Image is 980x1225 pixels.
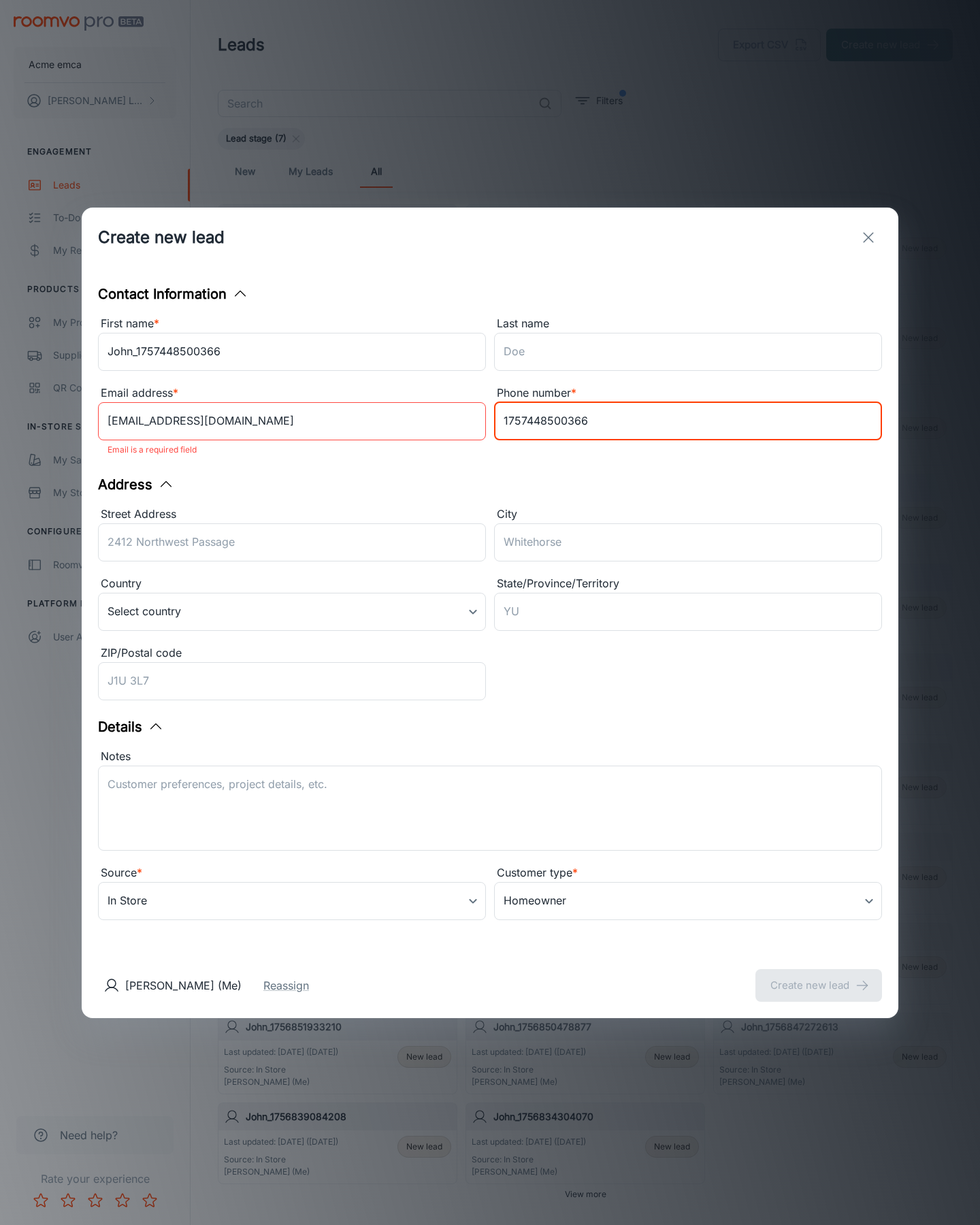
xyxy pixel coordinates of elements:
div: In Store [98,882,486,920]
input: Whitehorse [494,523,882,561]
button: Address [98,474,174,495]
div: Notes [98,748,882,766]
div: ZIP/Postal code [98,644,486,662]
input: YU [494,593,882,631]
input: Doe [494,333,882,371]
div: Customer type [494,864,882,882]
input: 2412 Northwest Passage [98,523,486,561]
h1: Create new lead [98,225,225,250]
div: City [494,506,882,523]
button: Reassign [263,977,309,994]
button: Details [98,717,164,737]
div: Street Address [98,506,486,523]
button: exit [855,224,882,251]
div: Phone number [494,385,882,402]
input: +1 439-123-4567 [494,402,882,440]
div: Select country [98,593,486,631]
div: Homeowner [494,882,882,920]
div: Country [98,575,486,593]
button: Contact Information [98,284,248,304]
p: [PERSON_NAME] (Me) [125,977,242,994]
div: First name [98,315,486,333]
div: State/Province/Territory [494,575,882,593]
div: Source [98,864,486,882]
input: J1U 3L7 [98,662,486,700]
div: Last name [494,315,882,333]
input: myname@example.com [98,402,486,440]
input: John [98,333,486,371]
p: Email is a required field [108,442,476,458]
div: Email address [98,385,486,402]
